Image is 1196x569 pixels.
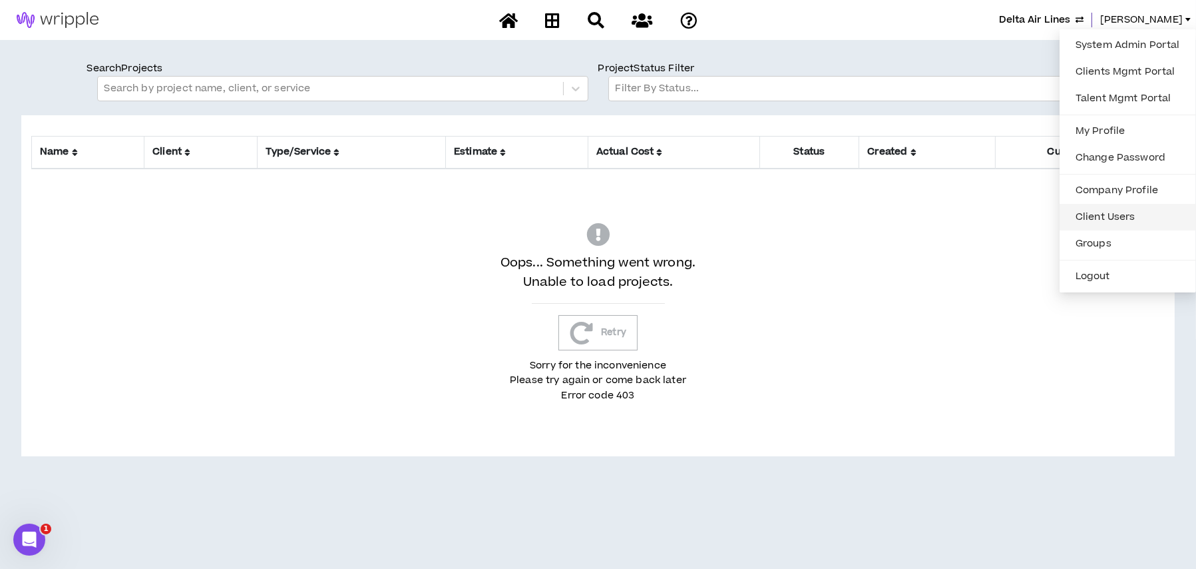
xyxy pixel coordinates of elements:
th: Status [760,137,859,169]
span: 1 [41,524,51,534]
span: Please try again or come back later [510,373,686,387]
span: Type/Service [266,145,437,159]
a: Change Password [1068,148,1188,168]
p: Search Projects [87,61,598,76]
button: Retry [558,315,638,350]
span: Estimate [454,145,580,159]
button: Delta Air Lines [999,13,1084,27]
span: Name [40,145,136,159]
span: Delta Air Lines [999,13,1070,27]
p: Project Status Filter [598,61,1109,76]
a: Company Profile [1068,181,1188,201]
a: Client Users [1068,207,1188,227]
span: [PERSON_NAME] [1100,13,1183,27]
a: Clients Mgmt Portal [1068,62,1188,82]
span: Sorry for the inconvenience [530,358,666,372]
span: Actual Cost [596,145,751,159]
a: My Profile [1068,121,1188,141]
span: Unable to load projects. [523,273,673,291]
a: Talent Mgmt Portal [1068,89,1188,109]
button: Logout [1068,267,1188,286]
iframe: Intercom live chat [13,524,45,556]
a: Groups [1068,234,1188,254]
span: Error code 403 [562,388,635,402]
a: System Admin Portal [1068,35,1188,55]
span: Created [867,145,987,159]
th: Current Step [995,137,1164,169]
span: Oops... Something went wrong. [500,254,696,272]
span: Client [152,145,249,159]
